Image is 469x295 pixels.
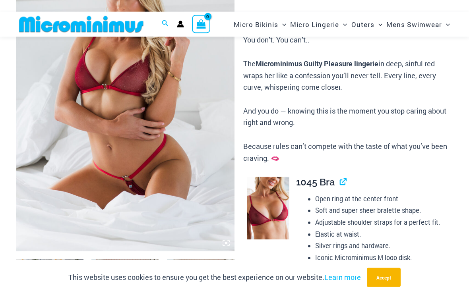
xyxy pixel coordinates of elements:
[290,14,339,35] span: Micro Lingerie
[315,252,453,264] li: Iconic Microminimus M logo disk.
[351,14,374,35] span: Outers
[192,15,210,33] a: View Shopping Cart, empty
[315,205,453,217] li: Soft and super sheer bralette shape.
[231,13,453,36] nav: Site Navigation
[315,193,453,205] li: Open ring at the center front
[177,21,184,28] a: Account icon link
[68,272,361,283] p: This website uses cookies to ensure you get the best experience on our website.
[386,14,442,35] span: Mens Swimwear
[384,14,452,35] a: Mens SwimwearMenu ToggleMenu Toggle
[256,59,378,69] b: Microminimus Guilty Pleasure lingerie
[234,14,278,35] span: Micro Bikinis
[339,14,347,35] span: Menu Toggle
[288,14,349,35] a: Micro LingerieMenu ToggleMenu Toggle
[374,14,382,35] span: Menu Toggle
[278,14,286,35] span: Menu Toggle
[315,240,453,252] li: Silver rings and hardware.
[324,272,361,282] a: Learn more
[296,177,335,188] span: 1045 Bra
[315,217,453,229] li: Adjustable shoulder straps for a perfect fit.
[315,229,453,241] li: Elastic at waist.
[367,268,401,287] button: Accept
[247,177,289,240] img: Guilty Pleasures Red 1045 Bra
[349,14,384,35] a: OutersMenu ToggleMenu Toggle
[232,14,288,35] a: Micro BikinisMenu ToggleMenu Toggle
[442,14,450,35] span: Menu Toggle
[162,19,169,29] a: Search icon link
[16,15,147,33] img: MM SHOP LOGO FLAT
